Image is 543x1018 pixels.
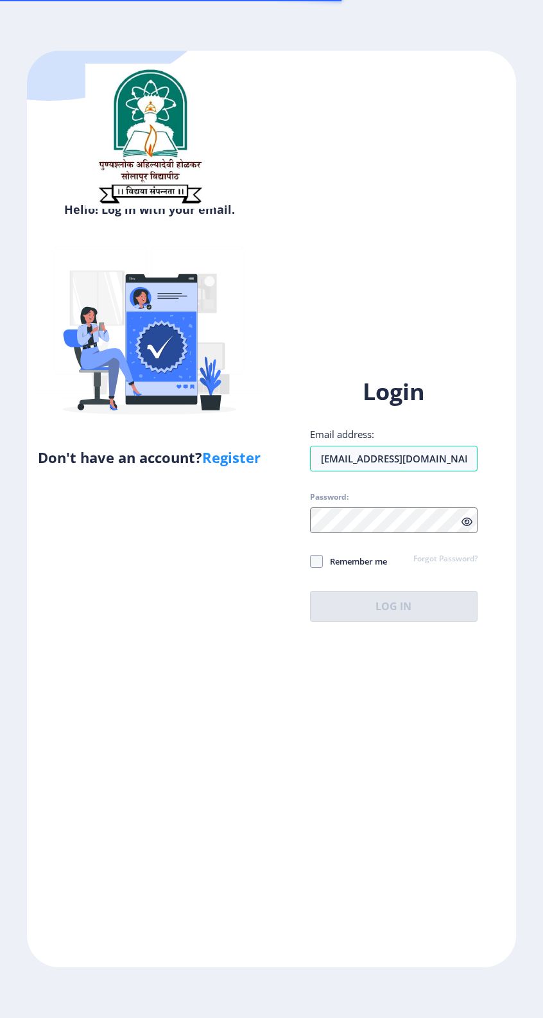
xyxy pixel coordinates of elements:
[85,64,214,209] img: sulogo.png
[323,554,387,569] span: Remember me
[413,554,478,565] a: Forgot Password?
[310,376,478,407] h1: Login
[202,448,261,467] a: Register
[310,446,478,471] input: Email address
[310,591,478,622] button: Log In
[37,202,262,217] h6: Hello! Log in with your email.
[310,428,374,441] label: Email address:
[37,222,262,447] img: Verified-rafiki.svg
[310,492,349,502] label: Password:
[37,447,262,468] h5: Don't have an account?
